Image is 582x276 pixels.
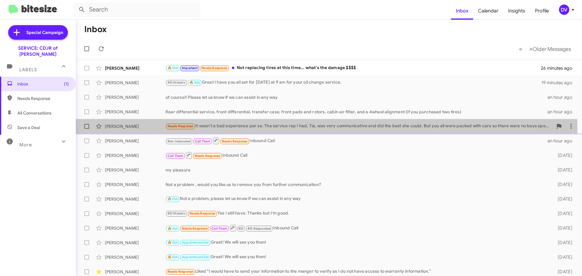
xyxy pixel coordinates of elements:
div: Not a problem , would you like us to remove you from further communication? [166,181,548,188]
span: (1) [64,81,69,87]
div: of course!! Please let us know if we can assist in any way [166,94,547,100]
span: RO [239,227,243,231]
span: 🔥 Hot [168,197,178,201]
div: Inbound Call [166,151,548,159]
div: Great I have you all set for [DATE] at 9 am for your oil change service. [166,79,541,86]
div: Liked “I would have to send your information to the manger to verify as I do not have access to w... [166,268,548,275]
div: Rear differential service, front differential, transfer case, front pads and rotors, cabin air fi... [166,109,547,115]
div: [PERSON_NAME] [105,94,166,100]
div: [DATE] [548,225,577,231]
span: 🔥 Hot [168,241,178,244]
span: Important [182,66,198,70]
span: Call Them [195,139,211,143]
input: Search [73,2,201,17]
div: Great! We will see you then! [166,239,548,246]
div: [PERSON_NAME] [105,211,166,217]
nav: Page navigation example [516,43,575,55]
span: All Conversations [17,110,52,116]
span: 🔥 Hot [168,66,178,70]
div: 19 minutes ago [541,80,577,86]
span: Call Them [212,227,227,231]
div: [PERSON_NAME] [105,123,166,129]
div: Yes I still have. Thanks but I'm good. [166,210,548,217]
a: Inbox [451,2,473,20]
div: 26 minutes ago [541,65,577,71]
div: an hour ago [547,138,577,144]
div: [PERSON_NAME] [105,240,166,246]
div: [DATE] [548,167,577,173]
span: Needs Response [195,154,220,158]
div: [DATE] [548,181,577,188]
h1: Inbox [84,25,107,34]
div: [DATE] [548,211,577,217]
span: Needs Response [202,66,227,70]
span: Needs Response [182,227,208,231]
div: Inbound Call [166,224,548,232]
div: [PERSON_NAME] [105,152,166,158]
div: Great! We will see you then! [166,254,548,261]
div: [PERSON_NAME] [105,269,166,275]
div: [DATE] [548,254,577,260]
span: Appointment Set [182,241,209,244]
div: an hour ago [547,94,577,100]
span: Not-Interested [168,139,191,143]
div: [PERSON_NAME] [105,254,166,260]
button: DV [554,5,575,15]
span: Needs Response [168,124,193,128]
span: RO Historic [168,81,186,85]
div: [PERSON_NAME] [105,225,166,231]
div: It wasn't a bad experience per se. The service rep I had, Tía, was very communicative and did the... [166,123,553,130]
span: Needs Response [189,211,215,215]
button: Previous [515,43,526,55]
span: Appointment Set [182,255,209,259]
span: RO Historic [168,211,186,215]
div: Not replacing tires at this time... what's the damage $$$$ [166,65,541,71]
span: Special Campaign [26,29,63,35]
span: Inbox [17,81,69,87]
span: Call Them [168,154,183,158]
span: Older Messages [533,46,571,52]
span: RO Responded [248,227,271,231]
div: [PERSON_NAME] [105,167,166,173]
div: an hour ago [547,109,577,115]
div: [DATE] [548,152,577,158]
span: Save a Deal [17,125,40,131]
a: Calendar [473,2,503,20]
a: Profile [530,2,554,20]
span: 🔥 Hot [168,227,178,231]
div: DV [559,5,569,15]
div: Not a problem, please let us know if we can assist in any way [166,195,548,202]
button: Next [526,43,575,55]
div: [DATE] [548,240,577,246]
div: [PERSON_NAME] [105,138,166,144]
span: Labels [19,67,37,72]
span: Needs Response [222,139,248,143]
div: Inbound Call [166,137,547,145]
div: [PERSON_NAME] [105,181,166,188]
span: » [529,45,533,53]
a: Insights [503,2,530,20]
div: [PERSON_NAME] [105,65,166,71]
span: Needs Response [168,270,193,274]
span: More [19,142,32,148]
span: 🔥 Hot [168,255,178,259]
div: [PERSON_NAME] [105,196,166,202]
div: my pleasure [166,167,548,173]
div: [PERSON_NAME] [105,109,166,115]
div: [DATE] [548,196,577,202]
div: [PERSON_NAME] [105,80,166,86]
div: [DATE] [548,269,577,275]
span: « [519,45,522,53]
span: Needs Response [17,95,69,101]
a: Special Campaign [8,25,68,40]
span: 🔥 Hot [189,81,200,85]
